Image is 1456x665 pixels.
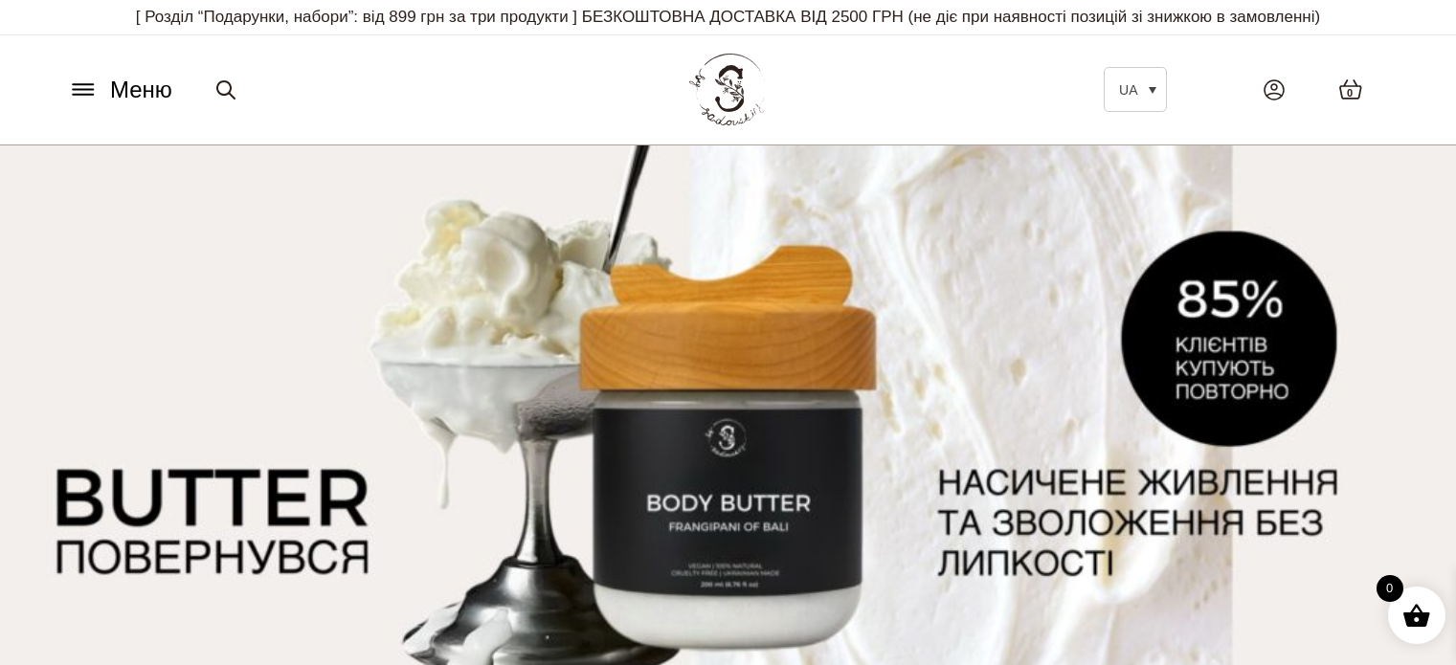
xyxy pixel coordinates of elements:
[1319,59,1382,120] a: 0
[1377,575,1403,602] span: 0
[1104,67,1167,112] a: UA
[62,72,178,108] button: Меню
[1119,82,1137,98] span: UA
[1347,85,1353,101] span: 0
[110,73,172,107] span: Меню
[689,54,766,125] img: BY SADOVSKIY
